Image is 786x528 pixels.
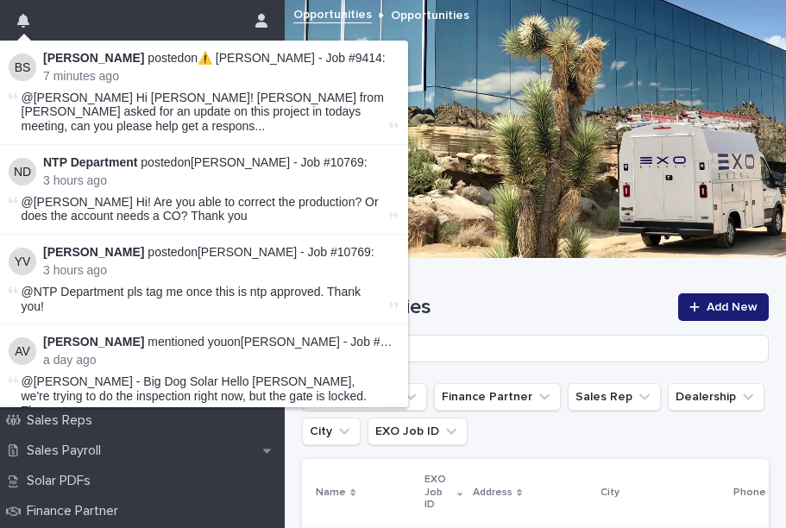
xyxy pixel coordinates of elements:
span: @NTP Department pls tag me once this is ntp approved. Thank you! [22,285,361,313]
strong: NTP Department [43,155,137,169]
span: @[PERSON_NAME] - Big Dog Solar Hello [PERSON_NAME], we're trying to do the inspection right now, ... [22,374,386,418]
p: Opportunities [391,4,469,23]
button: Dealership [668,383,764,411]
p: Sales Reps [20,412,106,429]
p: posted on : [43,245,398,260]
p: 3 hours ago [43,263,398,278]
img: NTP Department [9,158,36,185]
input: Search [302,335,769,362]
p: 3 hours ago [43,173,398,188]
a: Add New [678,293,769,321]
span: @[PERSON_NAME] Hi! Are you able to correct the production? Or does the account needs a CO? Thank you [22,195,379,223]
p: Solar PDFs [20,473,104,489]
a: ⚠️ [PERSON_NAME] - Job #9414 [198,51,382,65]
a: [PERSON_NAME] - Job #10651 [241,335,414,349]
a: [PERSON_NAME] - Job #10769 [191,155,364,169]
h1: Opportunities [302,295,668,320]
p: 7 minutes ago [43,69,398,84]
button: EXO Job ID [368,418,468,445]
button: City [302,418,361,445]
p: Name [316,483,346,502]
p: mentioned you on : [43,335,398,349]
button: Sales Rep [568,383,661,411]
p: Sales Payroll [20,443,115,459]
p: posted on : [43,51,398,66]
span: @[PERSON_NAME] Hi [PERSON_NAME]! [PERSON_NAME] from [PERSON_NAME] asked for an update on this pro... [22,91,386,134]
p: Address [473,483,512,502]
button: Finance Partner [434,383,561,411]
p: posted on : [43,155,398,170]
p: City [601,483,619,502]
p: a day ago [43,353,398,368]
strong: [PERSON_NAME] [43,335,144,349]
img: Brandy Santos [9,53,36,81]
strong: [PERSON_NAME] [43,245,144,259]
p: Finance Partner [20,503,132,519]
a: [PERSON_NAME] - Job #10769 [198,245,371,259]
strong: [PERSON_NAME] [43,51,144,65]
img: Yuliana Vasquez [9,248,36,275]
a: Opportunities [293,3,372,23]
img: Andres Valencia [9,337,36,365]
p: EXO Job ID [424,470,453,514]
span: Add New [707,301,758,313]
